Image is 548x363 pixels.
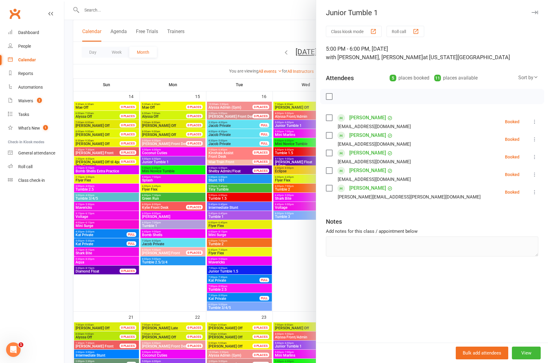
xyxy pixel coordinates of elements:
[8,160,64,174] a: Roll call
[18,98,33,103] div: Waivers
[8,121,64,135] a: What's New1
[390,74,429,82] div: places booked
[18,164,32,169] div: Roll call
[18,30,39,35] div: Dashboard
[326,54,423,60] span: with [PERSON_NAME], [PERSON_NAME]
[512,347,541,359] button: View
[387,26,424,37] button: Roll call
[326,45,538,62] div: 5:00 PM - 6:00 PM, [DATE]
[349,113,386,123] a: [PERSON_NAME]
[8,67,64,80] a: Reports
[37,98,42,103] span: 2
[18,85,43,90] div: Automations
[8,53,64,67] a: Calendar
[8,146,64,160] a: General attendance kiosk mode
[18,126,40,131] div: What's New
[505,120,519,124] div: Booked
[518,74,538,82] div: Sort by
[18,44,31,49] div: People
[8,26,64,39] a: Dashboard
[8,108,64,121] a: Tasks
[18,112,29,117] div: Tasks
[338,140,411,148] div: [EMAIL_ADDRESS][DOMAIN_NAME]
[338,158,411,166] div: [EMAIL_ADDRESS][DOMAIN_NAME]
[316,8,548,17] div: Junior Tumble 1
[434,75,441,81] div: 11
[18,151,55,155] div: General attendance
[7,6,22,21] a: Clubworx
[6,342,21,357] iframe: Intercom live chat
[349,166,386,175] a: [PERSON_NAME]
[456,347,508,359] button: Bulk add attendees
[423,54,510,60] span: at [US_STATE][GEOGRAPHIC_DATA]
[505,137,519,141] div: Booked
[338,193,481,201] div: [PERSON_NAME][EMAIL_ADDRESS][PERSON_NAME][DOMAIN_NAME]
[326,26,382,37] button: Class kiosk mode
[8,94,64,108] a: Waivers 2
[8,80,64,94] a: Automations
[19,342,23,347] span: 1
[338,175,411,183] div: [EMAIL_ADDRESS][DOMAIN_NAME]
[505,172,519,177] div: Booked
[18,178,45,183] div: Class check-in
[505,155,519,159] div: Booked
[326,74,354,82] div: Attendees
[43,125,48,130] span: 1
[505,190,519,194] div: Booked
[349,183,386,193] a: [PERSON_NAME]
[18,57,36,62] div: Calendar
[8,174,64,187] a: Class kiosk mode
[18,71,33,76] div: Reports
[349,148,386,158] a: [PERSON_NAME]
[349,131,386,140] a: [PERSON_NAME]
[390,75,396,81] div: 5
[8,39,64,53] a: People
[326,228,538,235] div: Add notes for this class / appointment below
[326,217,342,226] div: Notes
[338,123,411,131] div: [EMAIL_ADDRESS][DOMAIN_NAME]
[434,74,478,82] div: places available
